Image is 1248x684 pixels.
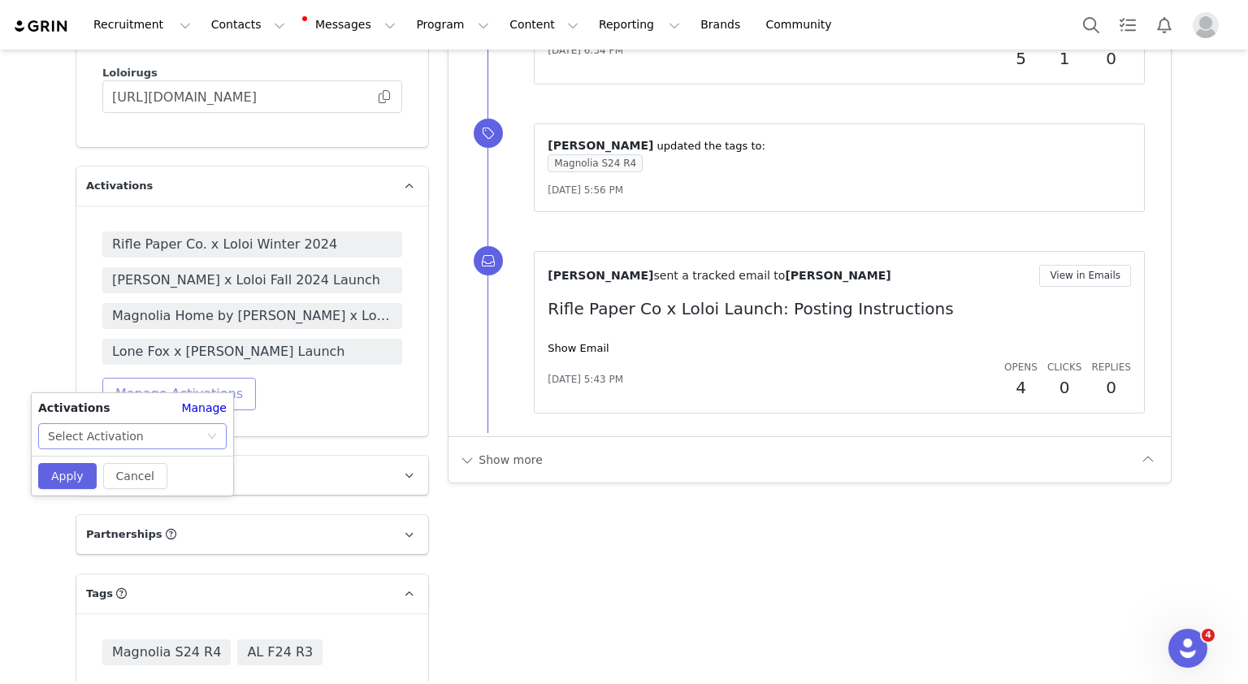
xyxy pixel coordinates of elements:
h2: 0 [1091,375,1131,400]
span: Partnerships [86,526,162,543]
h2: 4 [1004,375,1038,400]
p: Rifle Paper Co x Loloi Launch: Posting Instructions [548,297,1131,321]
span: [DATE] 5:56 PM [548,184,623,196]
span: Clicks [1047,361,1081,373]
p: ⁨ ⁩ updated the tags to: [548,137,1131,154]
button: Search [1073,6,1109,43]
button: Cancel [103,463,167,489]
button: Reporting [589,6,690,43]
i: icon: down [207,431,217,443]
a: Manage [181,400,227,417]
button: Manage Activations [102,378,256,410]
span: Activations [38,400,110,417]
img: grin logo [13,19,70,34]
img: placeholder-profile.jpg [1193,12,1219,38]
button: Show more [458,447,544,473]
span: sent a tracked email to [653,269,785,282]
span: [PERSON_NAME] x Loloi Fall 2024 Launch [112,271,392,290]
button: Program [406,6,499,43]
iframe: Intercom live chat [1168,629,1207,668]
span: Tags [86,586,113,602]
span: [DATE] 6:34 PM [548,43,623,58]
button: Apply [38,463,97,489]
button: Profile [1183,12,1235,38]
span: Opens [1004,361,1038,373]
span: Magnolia Home by [PERSON_NAME] x Loloi - Spring 2024 [112,306,392,326]
span: [PERSON_NAME] [548,269,653,282]
button: Recruitment [84,6,201,43]
a: Brands [691,6,755,43]
button: Messages [296,6,405,43]
h2: 0 [1091,46,1131,71]
span: Lone Fox x [PERSON_NAME] Launch [112,342,392,361]
a: Tasks [1110,6,1146,43]
span: Rifle Paper Co. x Loloi Winter 2024 [112,235,392,254]
h2: 5 [1004,46,1038,71]
div: Select Activation [48,424,144,448]
button: Notifications [1146,6,1182,43]
h2: 0 [1047,375,1081,400]
button: Contacts [201,6,295,43]
span: [PERSON_NAME] [548,139,653,152]
span: [DATE] 5:43 PM [548,372,623,387]
a: Show Email [548,342,609,354]
span: Magnolia S24 R4 [102,639,231,665]
span: Magnolia S24 R4 [548,154,643,172]
button: View in Emails [1039,265,1131,287]
span: Loloirugs [102,67,158,79]
span: Activations [86,178,153,194]
button: Content [500,6,588,43]
span: AL F24 R3 [237,639,323,665]
h2: 1 [1047,46,1081,71]
span: 4 [1202,629,1215,642]
span: [PERSON_NAME] [785,269,890,282]
a: Community [756,6,849,43]
span: Replies [1091,361,1131,373]
body: Rich Text Area. Press ALT-0 for help. [13,13,667,31]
